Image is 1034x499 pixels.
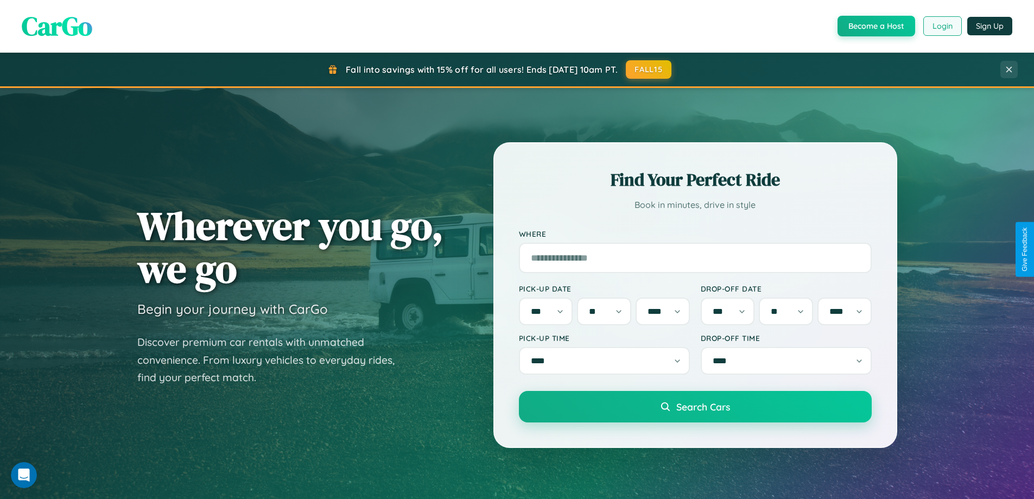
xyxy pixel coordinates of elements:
button: Become a Host [838,16,915,36]
label: Where [519,229,872,238]
label: Pick-up Date [519,284,690,293]
span: CarGo [22,8,92,44]
div: Give Feedback [1021,228,1029,271]
h2: Find Your Perfect Ride [519,168,872,192]
label: Pick-up Time [519,333,690,343]
button: Login [923,16,962,36]
p: Book in minutes, drive in style [519,197,872,213]
p: Discover premium car rentals with unmatched convenience. From luxury vehicles to everyday rides, ... [137,333,409,387]
button: Sign Up [967,17,1012,35]
h3: Begin your journey with CarGo [137,301,328,317]
iframe: Intercom live chat [11,462,37,488]
label: Drop-off Time [701,333,872,343]
span: Fall into savings with 15% off for all users! Ends [DATE] 10am PT. [346,64,618,75]
h1: Wherever you go, we go [137,204,443,290]
button: FALL15 [626,60,671,79]
span: Search Cars [676,401,730,413]
label: Drop-off Date [701,284,872,293]
button: Search Cars [519,391,872,422]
